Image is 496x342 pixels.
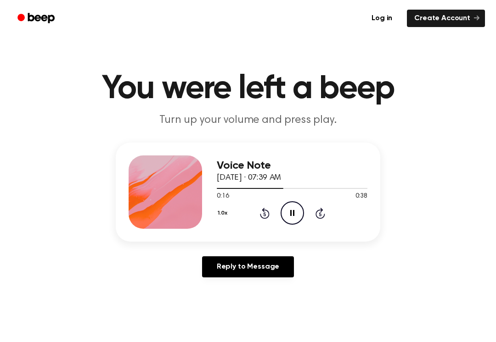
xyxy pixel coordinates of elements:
[355,192,367,201] span: 0:38
[217,160,367,172] h3: Voice Note
[217,174,281,182] span: [DATE] · 07:39 AM
[11,10,63,28] a: Beep
[217,205,231,221] button: 1.0x
[362,8,401,29] a: Log in
[13,72,483,105] h1: You were left a beep
[407,10,485,27] a: Create Account
[72,113,424,128] p: Turn up your volume and press play.
[217,192,229,201] span: 0:16
[202,256,294,277] a: Reply to Message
